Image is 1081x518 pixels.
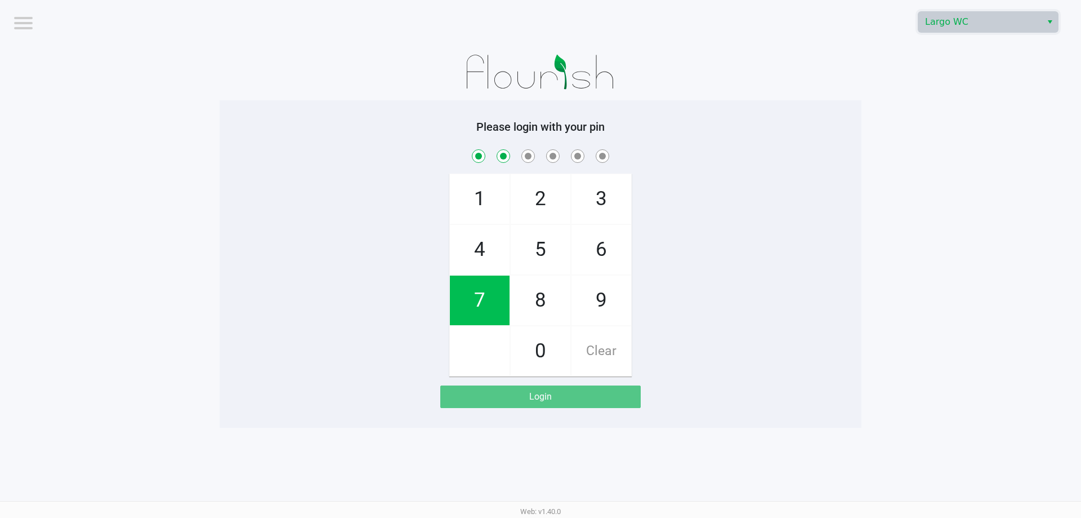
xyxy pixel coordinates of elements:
span: 7 [450,276,510,325]
span: Web: v1.40.0 [520,507,561,516]
h5: Please login with your pin [228,120,853,134]
span: 1 [450,174,510,224]
span: 4 [450,225,510,275]
span: 9 [571,276,631,325]
span: 5 [511,225,570,275]
button: Select [1042,12,1058,32]
span: Largo WC [925,15,1035,29]
span: 3 [571,174,631,224]
span: 2 [511,174,570,224]
span: 0 [511,326,570,376]
span: Clear [571,326,631,376]
span: 6 [571,225,631,275]
span: 8 [511,276,570,325]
